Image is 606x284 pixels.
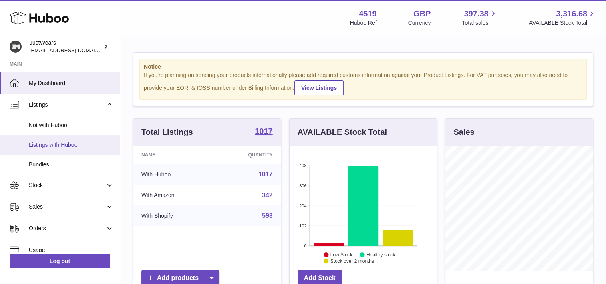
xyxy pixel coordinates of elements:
[350,19,377,27] div: Huboo Ref
[144,71,582,95] div: If you're planning on sending your products internationally please add required customs informati...
[29,79,114,87] span: My Dashboard
[29,122,114,129] span: Not with Huboo
[258,171,273,178] a: 1017
[464,8,488,19] span: 397.38
[255,127,273,135] strong: 1017
[330,258,374,264] text: Stock over 2 months
[29,181,105,189] span: Stock
[133,146,214,164] th: Name
[556,8,587,19] span: 3,316.68
[255,127,273,137] a: 1017
[141,127,193,138] h3: Total Listings
[10,41,22,53] img: internalAdmin-4519@internal.huboo.com
[133,185,214,206] td: With Amazon
[133,205,214,226] td: With Shopify
[29,246,114,254] span: Usage
[29,101,105,109] span: Listings
[366,252,396,258] text: Healthy stock
[29,203,105,211] span: Sales
[298,127,387,138] h3: AVAILABLE Stock Total
[453,127,474,138] h3: Sales
[299,203,306,208] text: 204
[408,19,431,27] div: Currency
[133,164,214,185] td: With Huboo
[29,161,114,168] span: Bundles
[529,19,596,27] span: AVAILABLE Stock Total
[30,39,102,54] div: JustWears
[299,163,306,168] text: 408
[304,243,306,248] text: 0
[359,8,377,19] strong: 4519
[330,252,353,258] text: Low Stock
[299,223,306,228] text: 102
[262,192,273,199] a: 342
[462,19,497,27] span: Total sales
[30,47,118,53] span: [EMAIL_ADDRESS][DOMAIN_NAME]
[214,146,280,164] th: Quantity
[413,8,431,19] strong: GBP
[29,225,105,232] span: Orders
[299,183,306,188] text: 306
[144,63,582,71] strong: Notice
[262,212,273,219] a: 593
[294,80,344,95] a: View Listings
[10,254,110,268] a: Log out
[29,141,114,149] span: Listings with Huboo
[462,8,497,27] a: 397.38 Total sales
[529,8,596,27] a: 3,316.68 AVAILABLE Stock Total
